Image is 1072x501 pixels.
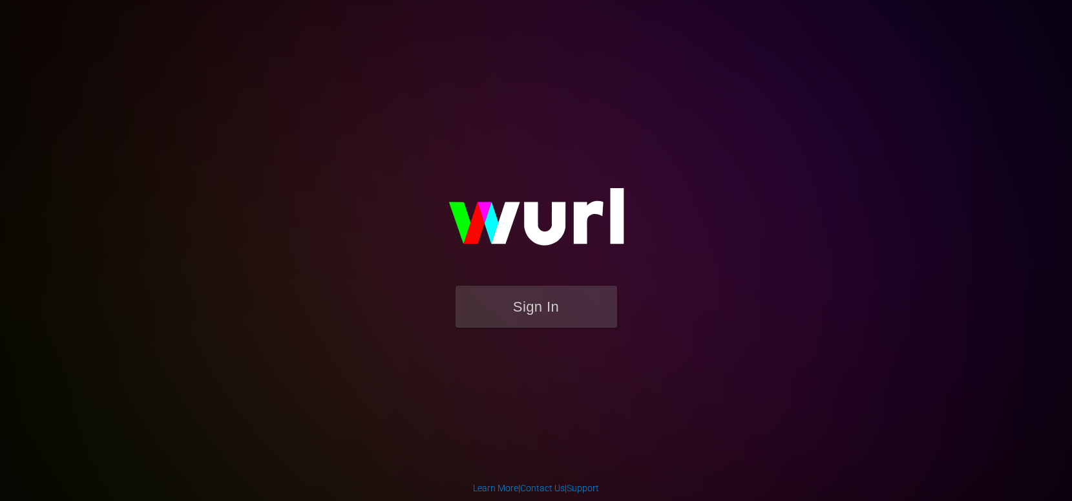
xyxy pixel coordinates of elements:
a: Contact Us [520,483,565,493]
a: Learn More [473,483,518,493]
a: Support [567,483,599,493]
button: Sign In [456,286,617,328]
img: wurl-logo-on-black-223613ac3d8ba8fe6dc639794a292ebdb59501304c7dfd60c99c58986ef67473.svg [407,160,666,286]
div: | | [473,482,599,495]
